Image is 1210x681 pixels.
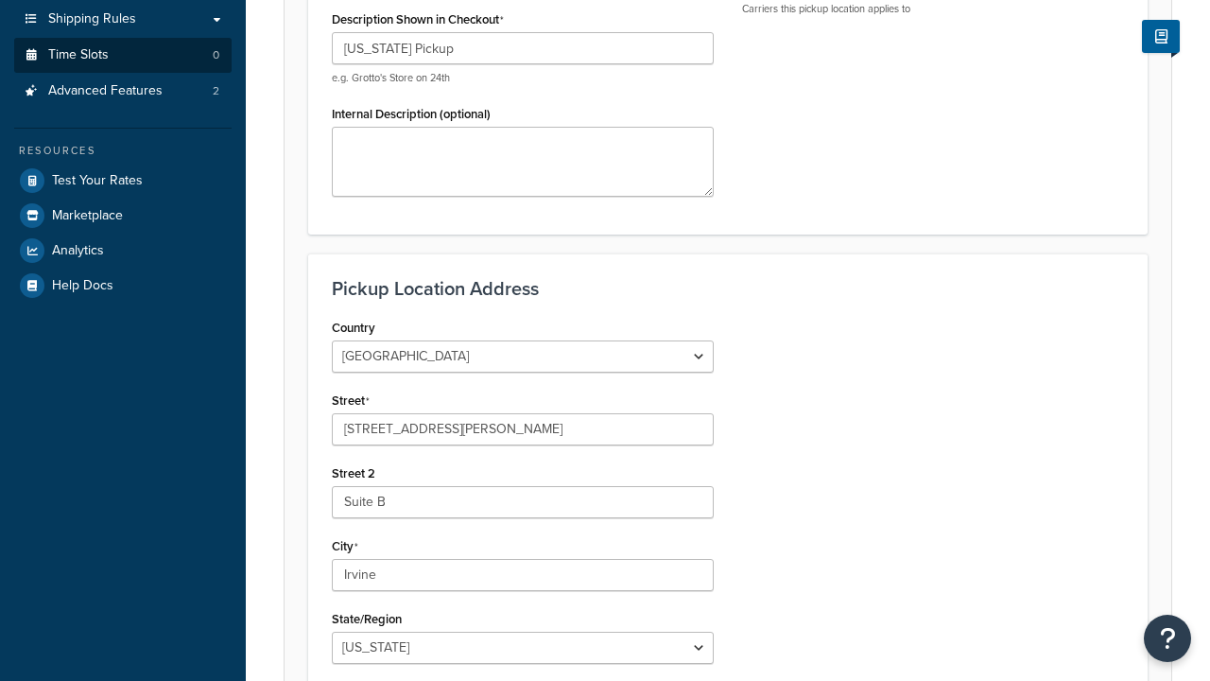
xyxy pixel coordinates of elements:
p: e.g. Grotto's Store on 24th [332,71,714,85]
span: 0 [213,47,219,63]
span: Shipping Rules [48,11,136,27]
span: Time Slots [48,47,109,63]
span: Marketplace [52,208,123,224]
span: 2 [213,83,219,99]
label: Street 2 [332,466,375,480]
span: Test Your Rates [52,173,143,189]
span: Analytics [52,243,104,259]
a: Advanced Features2 [14,74,232,109]
button: Open Resource Center [1144,615,1191,662]
label: State/Region [332,612,402,626]
a: Test Your Rates [14,164,232,198]
span: Advanced Features [48,83,163,99]
a: Shipping Rules [14,2,232,37]
label: Street [332,393,370,409]
p: Carriers this pickup location applies to [742,2,1124,16]
li: Time Slots [14,38,232,73]
label: Description Shown in Checkout [332,12,504,27]
span: Help Docs [52,278,113,294]
button: Show Help Docs [1142,20,1180,53]
label: Internal Description (optional) [332,107,491,121]
a: Help Docs [14,269,232,303]
a: Analytics [14,234,232,268]
a: Time Slots0 [14,38,232,73]
a: Marketplace [14,199,232,233]
label: Country [332,321,375,335]
label: City [332,539,358,554]
h3: Pickup Location Address [332,278,1124,299]
div: Resources [14,143,232,159]
li: Advanced Features [14,74,232,109]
